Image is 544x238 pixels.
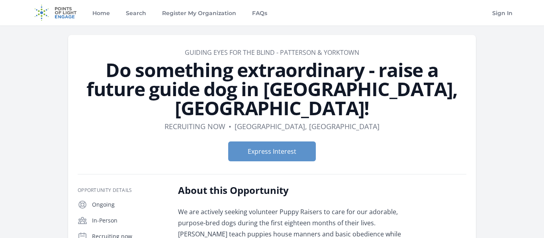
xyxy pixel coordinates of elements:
button: Express Interest [228,141,316,161]
p: In-Person [92,217,165,224]
a: Guiding Eyes for the Blind - Patterson & Yorktown [185,48,359,57]
h3: Opportunity Details [78,187,165,193]
h2: About this Opportunity [178,184,411,197]
dd: [GEOGRAPHIC_DATA], [GEOGRAPHIC_DATA] [235,121,380,132]
p: Ongoing [92,201,165,209]
dd: Recruiting now [164,121,225,132]
h1: Do something extraordinary - raise a future guide dog in [GEOGRAPHIC_DATA], [GEOGRAPHIC_DATA]! [78,60,466,118]
div: • [229,121,231,132]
